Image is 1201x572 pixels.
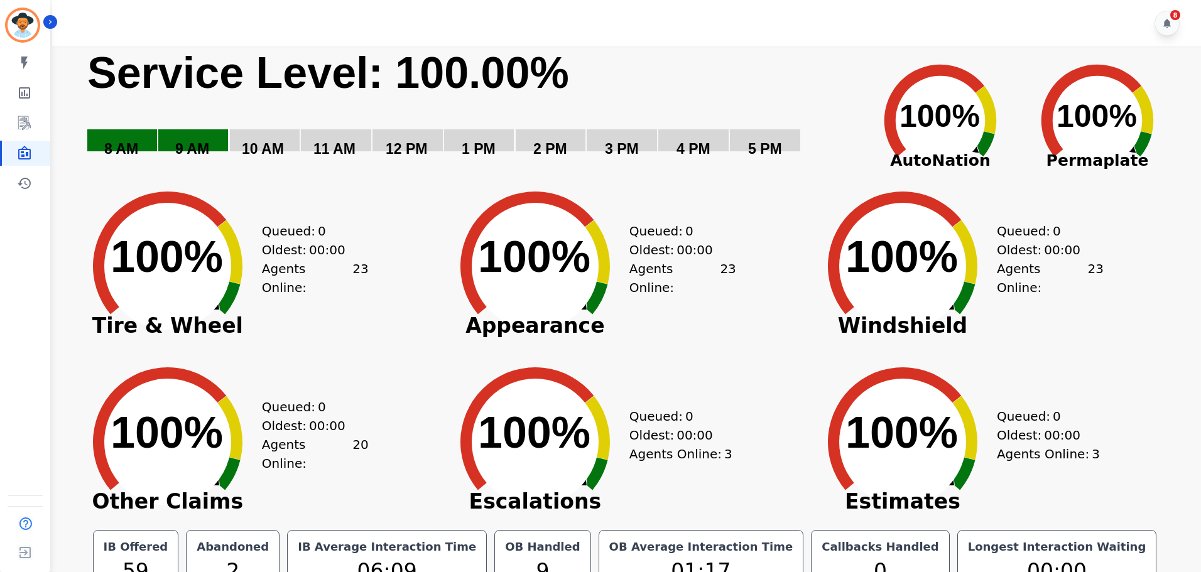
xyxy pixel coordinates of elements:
[845,232,958,281] text: 100%
[503,538,582,556] div: OB Handled
[111,232,223,281] text: 100%
[309,416,345,435] span: 00:00
[1053,407,1061,426] span: 0
[1053,222,1061,240] span: 0
[101,538,171,556] div: IB Offered
[724,445,732,463] span: 3
[685,222,693,240] span: 0
[1057,99,1137,134] text: 100%
[685,407,693,426] span: 0
[629,240,724,259] div: Oldest:
[86,46,859,175] svg: Service Level: 0%
[309,240,345,259] span: 00:00
[629,426,724,445] div: Oldest:
[997,222,1091,240] div: Queued:
[352,259,368,297] span: 23
[629,407,724,426] div: Queued:
[748,141,782,157] text: 5 PM
[808,495,997,508] span: Estimates
[295,538,479,556] div: IB Average Interaction Time
[808,320,997,332] span: Windshield
[607,538,796,556] div: OB Average Interaction Time
[629,445,736,463] div: Agents Online:
[262,222,356,240] div: Queued:
[533,141,567,157] text: 2 PM
[262,435,369,473] div: Agents Online:
[441,495,629,508] span: Escalations
[677,240,713,259] span: 00:00
[87,48,569,97] text: Service Level: 100.00%
[1019,149,1176,173] span: Permaplate
[8,10,38,40] img: Bordered avatar
[997,259,1104,297] div: Agents Online:
[997,240,1091,259] div: Oldest:
[819,538,942,556] div: Callbacks Handled
[175,141,209,157] text: 9 AM
[441,320,629,332] span: Appearance
[1044,426,1080,445] span: 00:00
[997,426,1091,445] div: Oldest:
[862,149,1019,173] span: AutoNation
[899,99,980,134] text: 100%
[1092,445,1100,463] span: 3
[262,240,356,259] div: Oldest:
[318,222,326,240] span: 0
[73,320,262,332] span: Tire & Wheel
[478,408,590,457] text: 100%
[1044,240,1080,259] span: 00:00
[997,445,1104,463] div: Agents Online:
[720,259,736,297] span: 23
[478,232,590,281] text: 100%
[73,495,262,508] span: Other Claims
[605,141,639,157] text: 3 PM
[997,407,1091,426] div: Queued:
[629,259,736,297] div: Agents Online:
[194,538,271,556] div: Abandoned
[965,538,1149,556] div: Longest Interaction Waiting
[629,222,724,240] div: Queued:
[242,141,284,157] text: 10 AM
[1087,259,1103,297] span: 23
[1170,10,1180,20] div: 8
[677,141,710,157] text: 4 PM
[262,397,356,416] div: Queued:
[104,141,138,157] text: 8 AM
[386,141,427,157] text: 12 PM
[845,408,958,457] text: 100%
[262,259,369,297] div: Agents Online:
[462,141,496,157] text: 1 PM
[318,397,326,416] span: 0
[111,408,223,457] text: 100%
[313,141,356,157] text: 11 AM
[677,426,713,445] span: 00:00
[352,435,368,473] span: 20
[262,416,356,435] div: Oldest:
